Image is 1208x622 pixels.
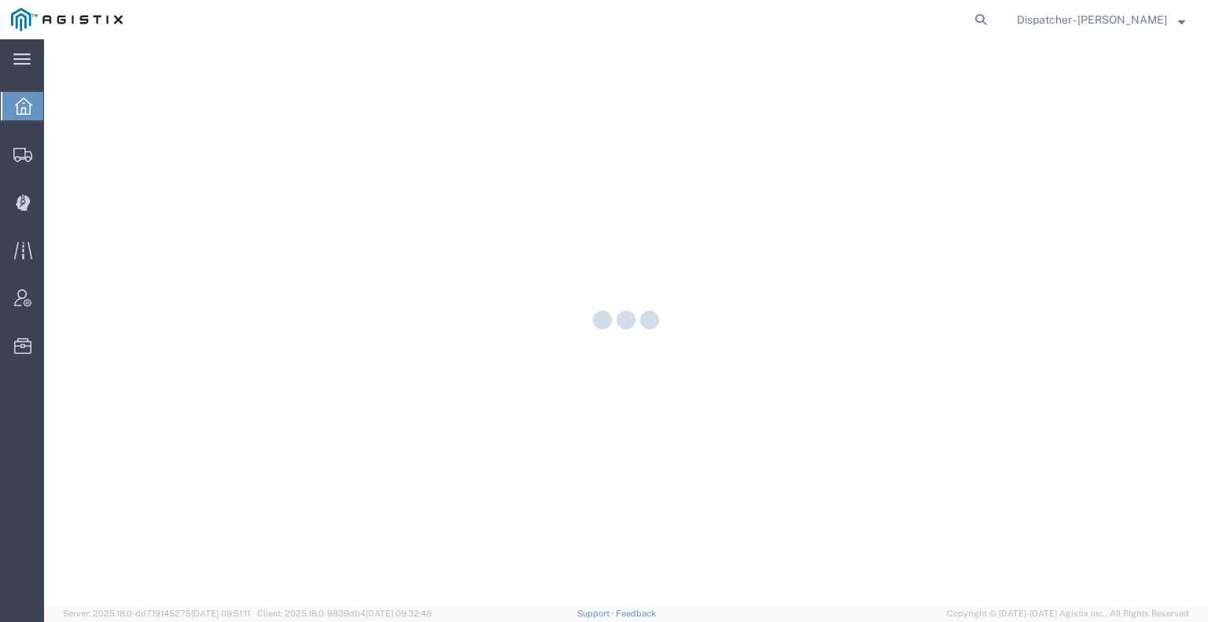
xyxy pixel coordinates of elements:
[257,609,432,618] span: Client: 2025.18.0-9839db4
[1016,10,1186,29] button: Dispatcher - [PERSON_NAME]
[947,607,1189,620] span: Copyright © [DATE]-[DATE] Agistix Inc., All Rights Reserved
[366,609,432,618] span: [DATE] 09:32:48
[191,609,250,618] span: [DATE] 09:51:11
[63,609,250,618] span: Server: 2025.18.0-dd719145275
[616,609,656,618] a: Feedback
[1017,11,1167,28] span: Dispatcher - Cameron Bowman
[11,8,123,31] img: logo
[577,609,617,618] a: Support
